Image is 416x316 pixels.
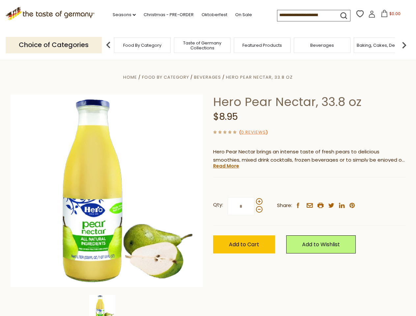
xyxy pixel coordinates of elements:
[213,94,406,109] h1: Hero Pear Nectar, 33.8 oz
[398,39,411,52] img: next arrow
[213,235,275,253] button: Add to Cart
[202,11,227,18] a: Oktoberfest
[286,235,356,253] a: Add to Wishlist
[194,74,221,80] a: Beverages
[144,11,194,18] a: Christmas - PRE-ORDER
[226,74,293,80] a: Hero Pear Nectar, 33.8 oz
[6,37,102,53] p: Choice of Categories
[235,11,252,18] a: On Sale
[357,43,408,48] a: Baking, Cakes, Desserts
[229,241,259,248] span: Add to Cart
[228,197,255,215] input: Qty:
[310,43,334,48] a: Beverages
[102,39,115,52] img: previous arrow
[242,43,282,48] a: Featured Products
[176,40,229,50] a: Taste of Germany Collections
[123,74,137,80] a: Home
[213,110,238,123] span: $8.95
[389,11,401,16] span: $0.00
[377,10,405,20] button: $0.00
[239,129,268,135] span: ( )
[213,163,239,169] a: Read More
[123,43,161,48] a: Food By Category
[241,129,266,136] a: 0 Reviews
[11,94,203,287] img: Hero Pear Nectar, 33.8 oz
[277,201,292,210] span: Share:
[213,148,406,164] p: Hero Pear Nectar brings an intense taste of fresh pears to delicious smoothies, mixed drink cockt...
[213,201,223,209] strong: Qty:
[113,11,136,18] a: Seasons
[142,74,189,80] a: Food By Category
